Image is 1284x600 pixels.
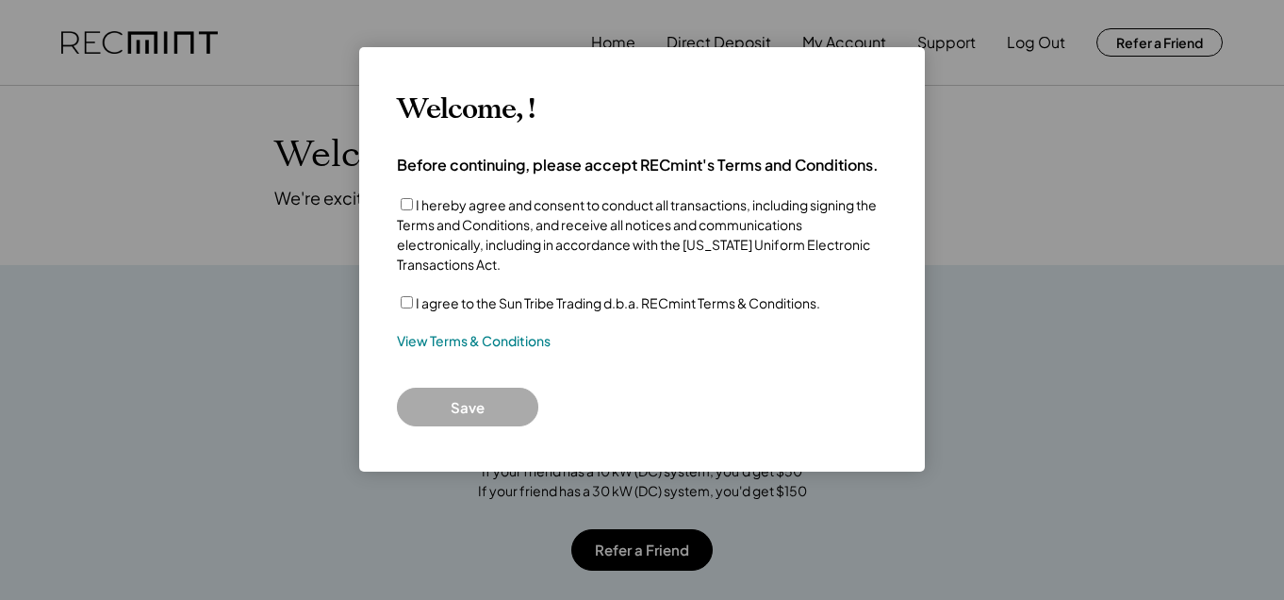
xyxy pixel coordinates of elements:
h4: Before continuing, please accept RECmint's Terms and Conditions. [397,155,879,175]
button: Save [397,388,538,426]
h3: Welcome, ! [397,92,535,126]
label: I agree to the Sun Tribe Trading d.b.a. RECmint Terms & Conditions. [416,294,820,311]
label: I hereby agree and consent to conduct all transactions, including signing the Terms and Condition... [397,196,877,273]
a: View Terms & Conditions [397,332,551,351]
